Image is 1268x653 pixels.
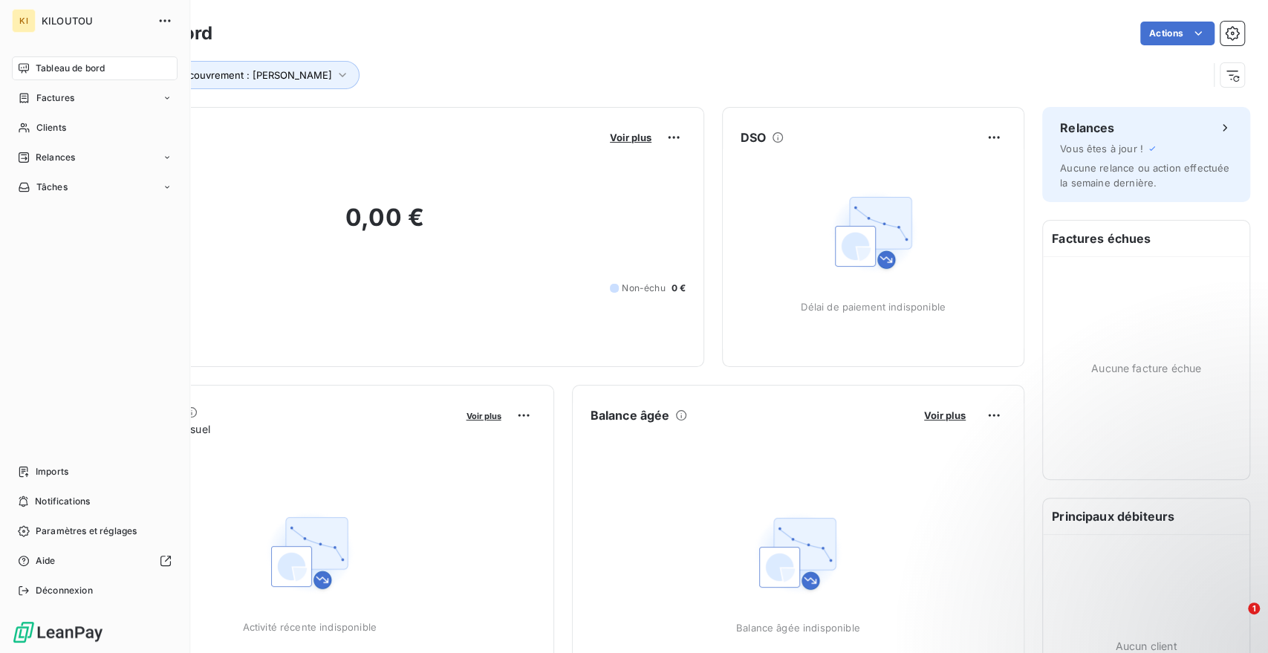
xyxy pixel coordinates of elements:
[826,185,921,280] img: Empty state
[36,465,68,478] span: Imports
[750,506,845,601] img: Empty state
[466,411,501,421] span: Voir plus
[84,203,686,247] h2: 0,00 €
[741,129,766,146] h6: DSO
[1060,119,1114,137] h6: Relances
[36,121,66,134] span: Clients
[127,69,332,81] span: Chargé de recouvrement : [PERSON_NAME]
[605,131,656,144] button: Voir plus
[1217,602,1253,638] iframe: Intercom live chat
[1060,143,1143,155] span: Vous êtes à jour !
[36,584,93,597] span: Déconnexion
[1091,360,1201,376] span: Aucune facture échue
[262,505,357,600] img: Empty state
[36,91,74,105] span: Factures
[84,421,456,437] span: Chiffre d'affaires mensuel
[1060,162,1229,189] span: Aucune relance ou action effectuée la semaine dernière.
[920,409,970,422] button: Voir plus
[672,282,686,295] span: 0 €
[36,62,105,75] span: Tableau de bord
[1043,498,1249,534] h6: Principaux débiteurs
[42,15,149,27] span: KILOUTOU
[36,554,56,568] span: Aide
[12,549,178,573] a: Aide
[924,409,966,421] span: Voir plus
[1043,221,1249,256] h6: Factures échues
[35,495,90,508] span: Notifications
[12,9,36,33] div: KI
[610,131,651,143] span: Voir plus
[243,621,377,633] span: Activité récente indisponible
[622,282,665,295] span: Non-échu
[801,301,946,313] span: Délai de paiement indisponible
[591,406,670,424] h6: Balance âgée
[12,620,104,644] img: Logo LeanPay
[36,181,68,194] span: Tâches
[462,409,506,422] button: Voir plus
[105,61,360,89] button: Chargé de recouvrement : [PERSON_NAME]
[736,622,860,634] span: Balance âgée indisponible
[36,151,75,164] span: Relances
[36,524,137,538] span: Paramètres et réglages
[971,509,1268,613] iframe: Intercom notifications message
[1140,22,1215,45] button: Actions
[1248,602,1260,614] span: 1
